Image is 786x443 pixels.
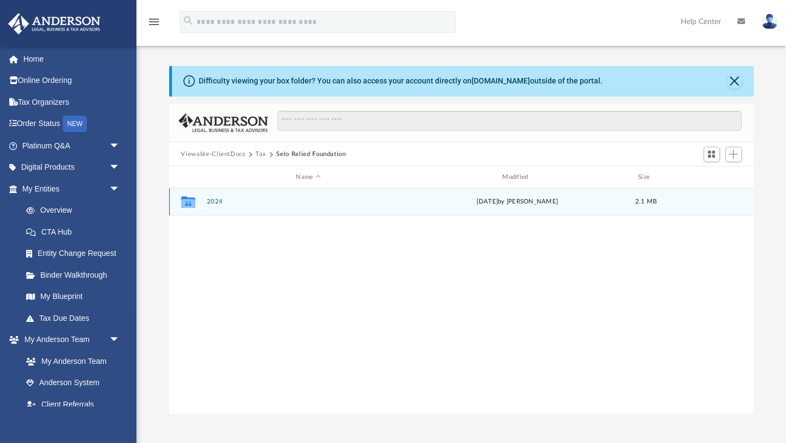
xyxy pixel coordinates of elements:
a: Tax Due Dates [15,307,136,329]
div: grid [169,188,754,415]
span: arrow_drop_down [109,135,131,157]
button: Viewable-ClientDocs [181,149,245,159]
div: Modified [415,172,619,182]
a: Online Ordering [8,70,136,92]
button: Close [727,74,742,89]
a: Client Referrals [15,393,131,415]
span: arrow_drop_down [109,178,131,200]
button: Selo Relied Foundation [276,149,346,159]
div: NEW [63,116,87,132]
a: [DOMAIN_NAME] [472,76,530,85]
a: My Anderson Team [15,350,126,372]
img: Anderson Advisors Platinum Portal [5,13,104,34]
input: Search files and folders [277,111,741,131]
a: Home [8,48,136,70]
a: Tax Organizers [8,91,136,113]
a: Digital Productsarrow_drop_down [8,157,136,178]
a: My Blueprint [15,286,131,308]
span: 2.1 MB [635,199,657,205]
button: Add [725,147,742,162]
a: Entity Change Request [15,243,136,265]
div: Size [624,172,668,182]
span: arrow_drop_down [109,157,131,179]
a: My Anderson Teamarrow_drop_down [8,329,131,351]
button: Tax [255,149,266,159]
a: Order StatusNEW [8,113,136,135]
div: Name [206,172,410,182]
a: Binder Walkthrough [15,264,136,286]
a: CTA Hub [15,221,136,243]
div: id [174,172,201,182]
i: menu [147,15,160,28]
div: Difficulty viewing your box folder? You can also access your account directly on outside of the p... [199,75,603,87]
div: id [672,172,749,182]
a: My Entitiesarrow_drop_down [8,178,136,200]
i: search [182,15,194,27]
button: Switch to Grid View [704,147,720,162]
span: arrow_drop_down [109,329,131,351]
a: Anderson System [15,372,131,394]
img: User Pic [761,14,778,29]
button: 2024 [206,199,410,206]
a: Platinum Q&Aarrow_drop_down [8,135,136,157]
a: Overview [15,200,136,221]
div: [DATE] by [PERSON_NAME] [415,197,620,207]
a: menu [147,21,160,28]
